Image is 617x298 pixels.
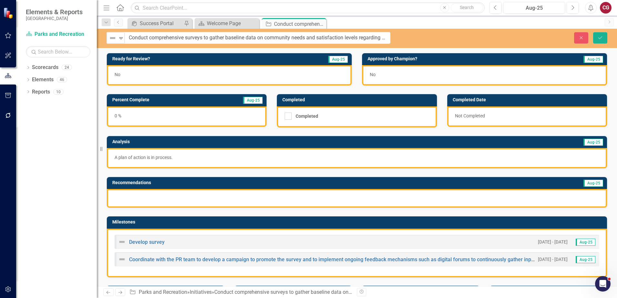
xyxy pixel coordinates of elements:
[129,239,165,245] a: Develop survey
[53,89,64,94] div: 10
[129,256,537,263] a: Coordinate with the PR team to develop a campaign to promote the survey and to implement ongoing ...
[3,7,15,19] img: ClearPoint Strategy
[115,72,120,77] span: No
[282,97,433,102] h3: Completed
[576,256,595,263] span: Aug-25
[600,2,612,14] button: CG
[214,289,616,295] div: Conduct comprehensive surveys to gather baseline data on community needs and satisfaction levels ...
[140,19,182,27] div: Success Portal
[196,19,258,27] a: Welcome Page
[583,180,603,187] span: Aug-25
[460,5,474,10] span: Search
[368,56,535,61] h3: Approved by Champion?
[538,256,568,263] small: [DATE] - [DATE]
[57,77,67,83] div: 46
[506,4,563,12] div: Aug-25
[62,65,72,70] div: 24
[503,2,565,14] button: Aug-25
[129,19,182,27] a: Success Portal
[328,56,348,63] span: Aug-25
[190,289,212,295] a: Initiatives
[538,239,568,245] small: [DATE] - [DATE]
[453,97,604,102] h3: Completed Date
[112,220,604,224] h3: Milestones
[243,97,263,104] span: Aug-25
[583,139,603,146] span: Aug-25
[370,72,376,77] span: No
[107,106,267,127] div: 0 %
[139,289,187,295] a: Parks and Recreation
[125,32,390,44] input: This field is required
[451,3,483,12] button: Search
[129,289,352,296] div: » »
[32,64,58,71] a: Scorecards
[115,154,599,161] p: A plan of action is in process.
[112,56,266,61] h3: Ready for Review?
[32,88,50,96] a: Reports
[26,31,90,38] a: Parks and Recreation
[583,56,603,63] span: Aug-25
[131,2,485,14] input: Search ClearPoint...
[207,19,258,27] div: Welcome Page
[112,180,435,185] h3: Recommendations
[112,97,210,102] h3: Percent Complete
[26,46,90,57] input: Search Below...
[112,139,339,144] h3: Analysis
[595,276,611,292] iframe: Intercom live chat
[576,239,595,246] span: Aug-25
[109,34,116,42] img: Not Defined
[274,20,325,28] div: Conduct comprehensive surveys to gather baseline data on community needs and satisfaction levels ...
[26,8,83,16] span: Elements & Reports
[447,106,607,127] div: Not Completed
[118,238,126,246] img: Not Defined
[26,16,83,21] small: [GEOGRAPHIC_DATA]
[32,76,54,84] a: Elements
[118,255,126,263] img: Not Defined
